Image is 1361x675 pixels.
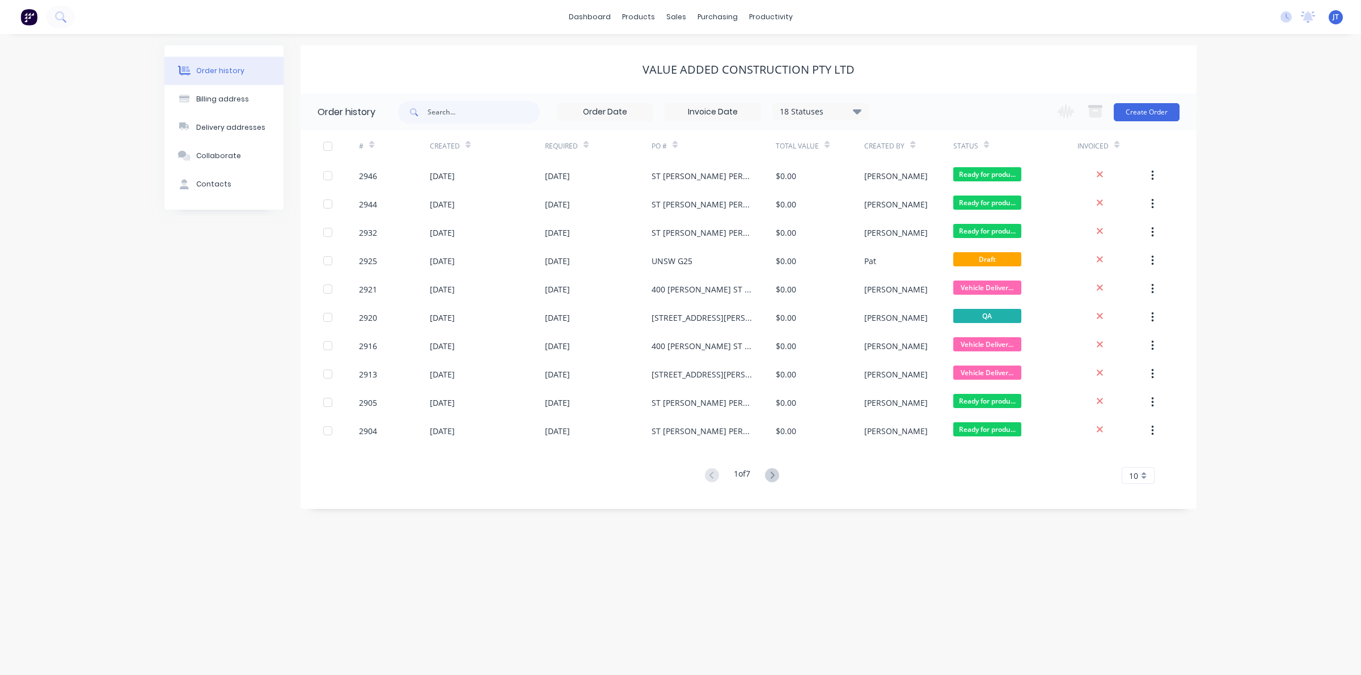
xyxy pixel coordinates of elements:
div: 1 of 7 [734,468,750,484]
div: 2916 [359,340,377,352]
div: $0.00 [776,340,796,352]
input: Invoice Date [665,104,760,121]
div: [STREET_ADDRESS][PERSON_NAME]-VAE-MW-01101 REV-A RUN C [652,312,753,324]
input: Search... [428,101,540,124]
div: 2944 [359,198,377,210]
div: ST [PERSON_NAME] PERFORMANCE CENTRE ROOF DWG-VAE-RF102 RUN G [652,397,753,409]
div: 2905 [359,397,377,409]
span: Ready for produ... [953,167,1021,181]
div: $0.00 [776,283,796,295]
button: Create Order [1114,103,1180,121]
button: Contacts [164,170,284,198]
button: Delivery addresses [164,113,284,142]
div: Value Added Construction Pty Ltd [643,63,855,77]
div: Order history [196,66,244,76]
div: Created By [864,130,953,162]
div: 2925 [359,255,377,267]
div: [DATE] [430,170,455,182]
div: Pat [864,255,876,267]
div: Created [430,130,545,162]
div: ST [PERSON_NAME] PERFORMANCE CENTRE ROOF DWG-VAE-RF102 RUN H [652,227,753,239]
div: purchasing [692,9,743,26]
div: UNSW G25 [652,255,692,267]
div: [DATE] [545,368,570,380]
div: 2946 [359,170,377,182]
span: Ready for produ... [953,422,1021,436]
div: [DATE] [430,312,455,324]
div: [PERSON_NAME] [864,227,928,239]
div: Order history [318,105,375,119]
button: Billing address [164,85,284,113]
div: [DATE] [430,340,455,352]
img: Factory [20,9,37,26]
div: Invoiced [1077,130,1148,162]
div: [PERSON_NAME] [864,283,928,295]
span: Ready for produ... [953,224,1021,238]
div: 2913 [359,368,377,380]
div: $0.00 [776,198,796,210]
div: ST [PERSON_NAME] PERFORMANCE CENTRE ROOF DWG-VAE-RF102 RUN F [652,425,753,437]
span: Ready for produ... [953,394,1021,408]
div: Contacts [196,179,231,189]
span: Vehicle Deliver... [953,281,1021,295]
div: [PERSON_NAME] [864,198,928,210]
div: [DATE] [545,340,570,352]
div: [PERSON_NAME] [864,340,928,352]
div: 2932 [359,227,377,239]
div: [PERSON_NAME] [864,425,928,437]
div: Billing address [196,94,249,104]
div: [PERSON_NAME] [864,312,928,324]
a: dashboard [563,9,616,26]
div: productivity [743,9,798,26]
div: [PERSON_NAME] [864,170,928,182]
div: 2920 [359,312,377,324]
div: [DATE] [545,283,570,295]
div: [PERSON_NAME] [864,368,928,380]
div: Total Value [776,141,819,151]
div: [DATE] [430,425,455,437]
div: 2904 [359,425,377,437]
div: Required [545,130,652,162]
div: ST [PERSON_NAME] PERFORMANCE CENTRE ROOF DWG-VAE-RF102 RUN i [652,198,753,210]
div: ST [PERSON_NAME] PERFORMANCE CENTRE ROOF DWG-VAE-RF102 RUN E [652,170,753,182]
span: Ready for produ... [953,196,1021,210]
div: Required [545,141,578,151]
div: $0.00 [776,312,796,324]
span: Vehicle Deliver... [953,337,1021,351]
div: Total Value [776,130,864,162]
div: [DATE] [545,227,570,239]
div: [DATE] [430,283,455,295]
span: Draft [953,252,1021,266]
div: [DATE] [430,198,455,210]
button: Collaborate [164,142,284,170]
span: 10 [1129,470,1138,482]
input: Order Date [557,104,653,121]
div: sales [661,9,692,26]
div: [DATE] [545,397,570,409]
span: Vehicle Deliver... [953,366,1021,380]
div: [DATE] [545,255,570,267]
div: Collaborate [196,151,241,161]
div: [DATE] [430,255,455,267]
div: $0.00 [776,255,796,267]
div: [DATE] [430,227,455,239]
div: [DATE] [430,397,455,409]
div: [DATE] [545,312,570,324]
div: $0.00 [776,397,796,409]
div: # [359,141,364,151]
div: 18 Statuses [773,105,868,118]
div: [DATE] [430,368,455,380]
button: Order history [164,57,284,85]
div: [DATE] [545,198,570,210]
div: $0.00 [776,368,796,380]
div: Created By [864,141,904,151]
div: [DATE] [545,425,570,437]
div: $0.00 [776,227,796,239]
div: [PERSON_NAME] [864,397,928,409]
div: Delivery addresses [196,122,265,133]
div: [STREET_ADDRESS][PERSON_NAME] [652,368,753,380]
div: PO # [652,141,667,151]
div: Invoiced [1077,141,1109,151]
div: 400 [PERSON_NAME] ST DWG-VAE-MW-01101 REV-A\ RUN B [652,340,753,352]
div: Created [430,141,460,151]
